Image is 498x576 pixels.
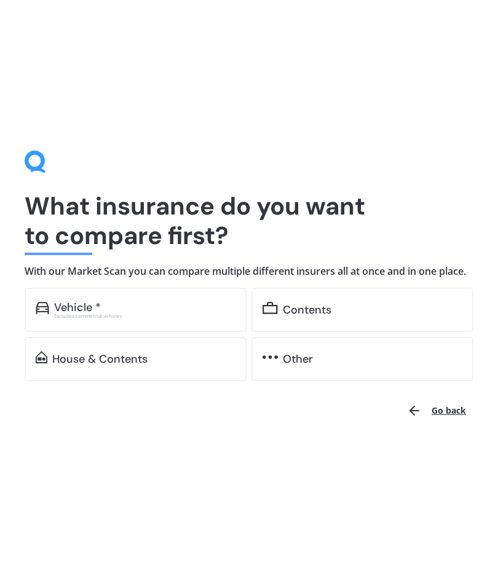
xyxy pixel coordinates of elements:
[54,314,235,318] div: Excludes commercial vehicles
[263,302,278,314] img: content.01f40a52572271636b6f.svg
[36,302,49,314] img: car.f15378c7a67c060ca3f3.svg
[25,191,473,250] h1: What insurance do you want to compare first?
[54,301,101,314] div: Vehicle *
[263,351,278,363] img: other.81dba5aafe580aa69f38.svg
[36,351,47,363] img: home-and-contents.b802091223b8502ef2dd.svg
[25,265,473,278] h4: With our Market Scan you can compare multiple different insurers all at once and in one place.
[283,304,331,316] div: Contents
[52,353,148,365] div: House & Contents
[400,396,473,425] button: Go back
[283,353,313,365] div: Other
